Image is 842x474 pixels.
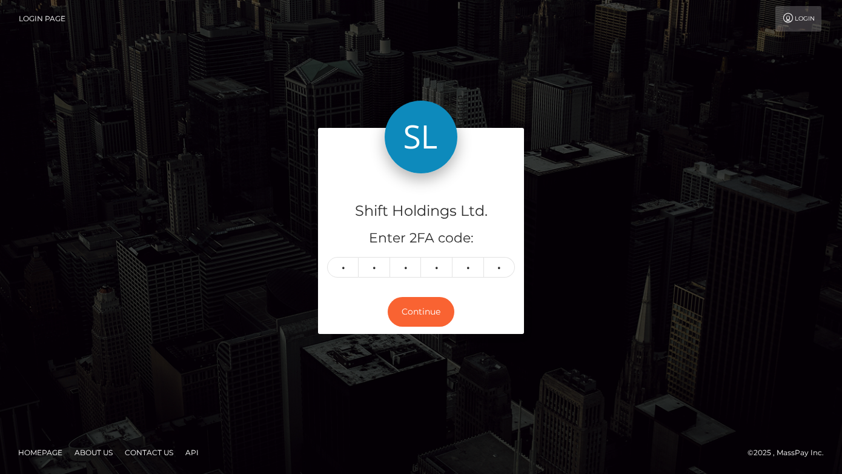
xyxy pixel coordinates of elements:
a: Contact Us [120,443,178,462]
h5: Enter 2FA code: [327,229,515,248]
button: Continue [388,297,454,327]
a: Login [775,6,821,32]
div: © 2025 , MassPay Inc. [748,446,833,459]
h4: Shift Holdings Ltd. [327,201,515,222]
a: API [181,443,204,462]
img: Shift Holdings Ltd. [385,101,457,173]
a: Login Page [19,6,65,32]
a: About Us [70,443,118,462]
a: Homepage [13,443,67,462]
